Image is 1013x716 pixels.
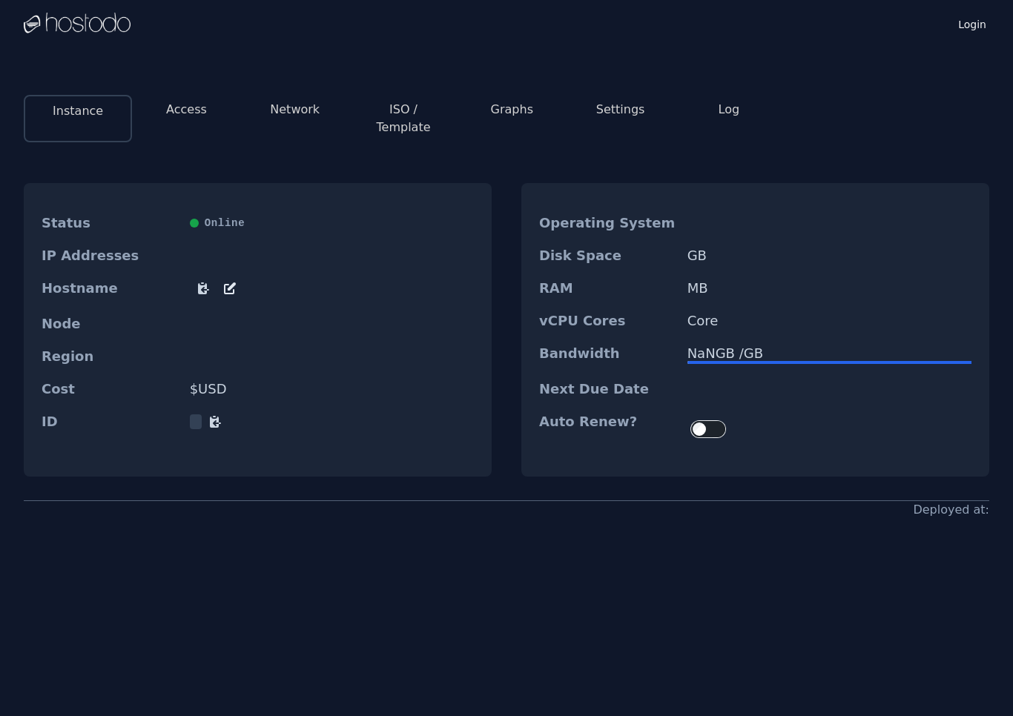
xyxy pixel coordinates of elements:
dt: Status [42,216,178,231]
dt: Hostname [42,281,178,299]
button: Graphs [491,101,533,119]
dt: Node [42,316,178,331]
dd: MB [687,281,971,296]
dt: Bandwidth [539,346,676,364]
dd: GB [687,248,971,263]
button: Access [166,101,207,119]
dt: Region [42,349,178,364]
dd: Core [687,314,971,328]
button: ISO / Template [361,101,446,136]
dt: ID [42,414,178,429]
dt: Cost [42,382,178,397]
button: Network [270,101,320,119]
img: Logo [24,13,131,35]
button: Log [719,101,740,119]
dt: Next Due Date [539,382,676,397]
dt: Operating System [539,216,676,231]
a: Login [955,14,989,32]
dt: Auto Renew? [539,414,676,444]
dt: vCPU Cores [539,314,676,328]
div: NaN GB / GB [687,346,971,361]
div: Online [190,216,474,231]
button: Settings [596,101,645,119]
dt: Disk Space [539,248,676,263]
dd: $ USD [190,382,474,397]
dt: RAM [539,281,676,296]
button: Instance [53,102,103,120]
dt: IP Addresses [42,248,178,263]
div: Deployed at: [913,501,989,519]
